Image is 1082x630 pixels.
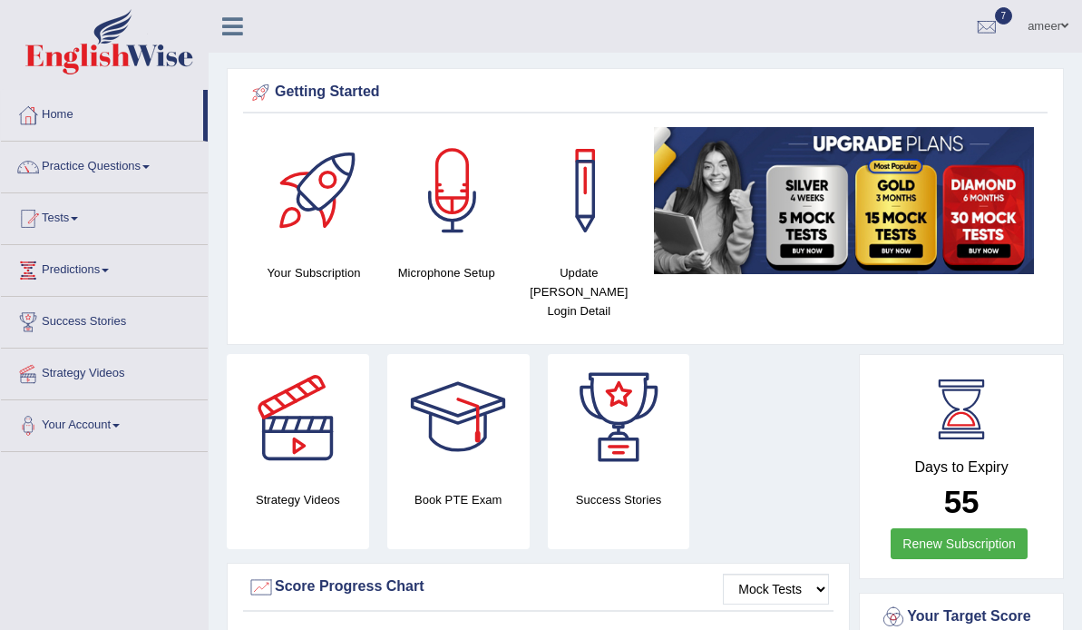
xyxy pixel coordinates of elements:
a: Your Account [1,400,208,446]
a: Success Stories [1,297,208,342]
div: Score Progress Chart [248,574,829,601]
a: Home [1,90,203,135]
h4: Your Subscription [257,263,371,282]
a: Renew Subscription [891,528,1028,559]
span: 7 [995,7,1013,25]
h4: Strategy Videos [227,490,369,509]
a: Practice Questions [1,142,208,187]
a: Tests [1,193,208,239]
a: Predictions [1,245,208,290]
h4: Days to Expiry [880,459,1043,476]
a: Strategy Videos [1,349,208,394]
h4: Update [PERSON_NAME] Login Detail [522,263,636,320]
img: small5.jpg [654,127,1034,274]
h4: Microphone Setup [389,263,503,282]
h4: Book PTE Exam [387,490,530,509]
b: 55 [944,484,980,519]
div: Getting Started [248,79,1043,106]
h4: Success Stories [548,490,690,509]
